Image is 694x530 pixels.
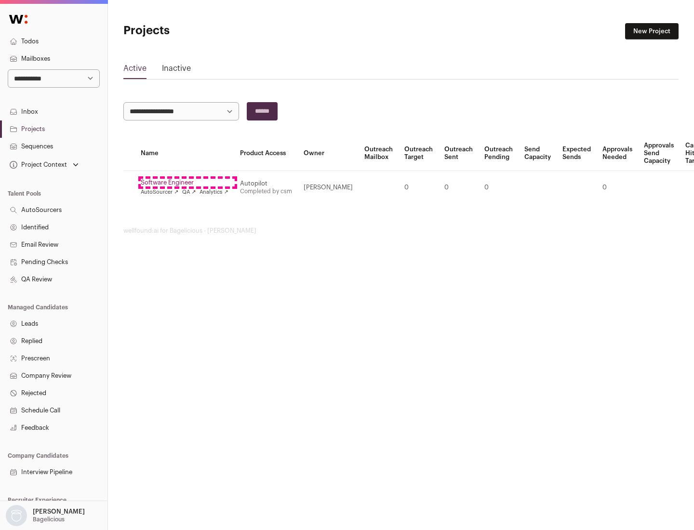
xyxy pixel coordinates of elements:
[597,171,638,204] td: 0
[638,136,680,171] th: Approvals Send Capacity
[162,63,191,78] a: Inactive
[4,505,87,526] button: Open dropdown
[399,136,439,171] th: Outreach Target
[135,136,234,171] th: Name
[399,171,439,204] td: 0
[597,136,638,171] th: Approvals Needed
[519,136,557,171] th: Send Capacity
[123,63,147,78] a: Active
[6,505,27,526] img: nopic.png
[625,23,679,40] a: New Project
[33,516,65,523] p: Bagelicious
[298,171,359,204] td: [PERSON_NAME]
[4,10,33,29] img: Wellfound
[240,180,292,187] div: Autopilot
[479,136,519,171] th: Outreach Pending
[240,188,292,194] a: Completed by csm
[8,161,67,169] div: Project Context
[200,188,228,196] a: Analytics ↗
[479,171,519,204] td: 0
[8,158,80,172] button: Open dropdown
[234,136,298,171] th: Product Access
[439,171,479,204] td: 0
[123,23,308,39] h1: Projects
[141,188,178,196] a: AutoSourcer ↗
[182,188,196,196] a: QA ↗
[123,227,679,235] footer: wellfound:ai for Bagelicious - [PERSON_NAME]
[141,179,228,186] a: Software Engineer
[439,136,479,171] th: Outreach Sent
[359,136,399,171] th: Outreach Mailbox
[298,136,359,171] th: Owner
[33,508,85,516] p: [PERSON_NAME]
[557,136,597,171] th: Expected Sends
